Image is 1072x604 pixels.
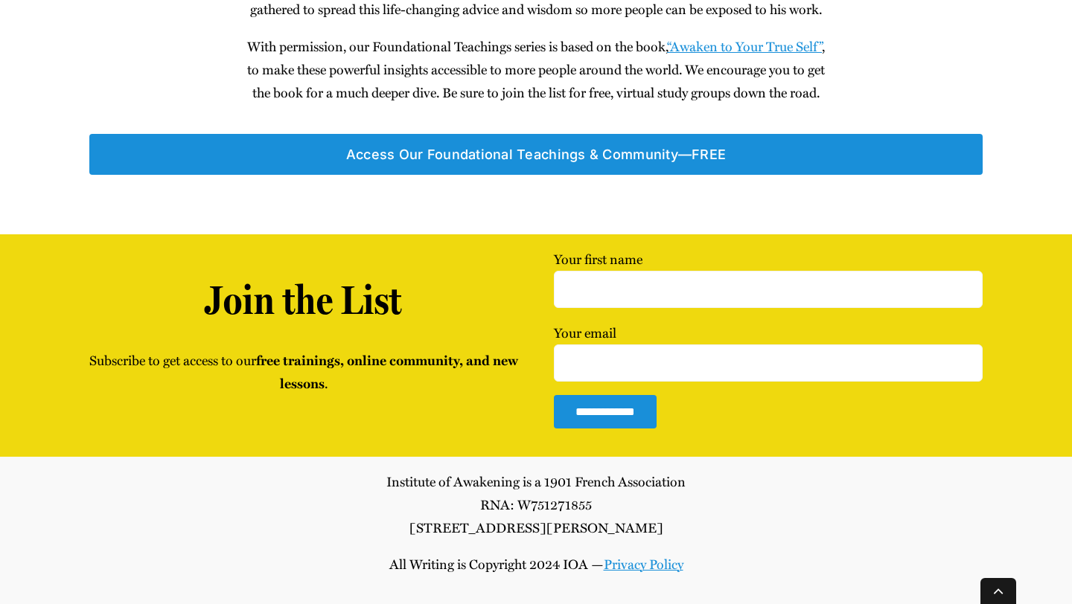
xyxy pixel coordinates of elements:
p: Insti­tute of Awak­en­ing is a 1901 French Association RNA: W751271855 [STREET_ADDRESS][PERSON_NAME] [89,470,983,539]
p: All Writ­ing is Copy­right 2024 IOA — [89,553,983,576]
label: Your first name [554,249,983,297]
input: Your first name [554,271,983,308]
h2: Join the List [89,276,518,324]
p: With per­mis­sion, our Foun­da­tion­al Teach­ings series is based on the book, , to make these po... [244,35,828,104]
input: Your email [554,344,983,382]
label: Your email [554,323,983,370]
a: “Awak­en to Your True Self” [667,36,822,56]
form: Contact form [554,248,983,428]
a: Pri­va­cy Policy [604,554,683,574]
strong: free train­ings, online com­mu­ni­ty, and new lessons [256,350,518,393]
span: Access Our Foun­da­tion­al Teach­ings & Community—FREE [346,147,727,162]
a: Access Our Foun­da­tion­al Teach­ings & Community—FREE [89,134,983,175]
p: Sub­scribe to get access to our . [89,349,518,395]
